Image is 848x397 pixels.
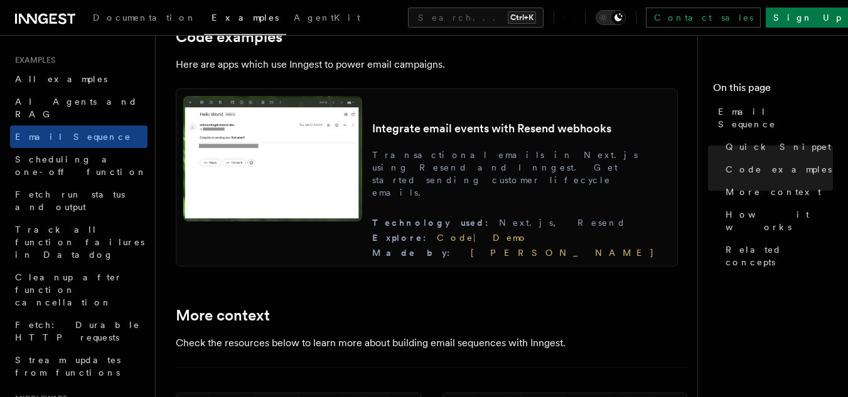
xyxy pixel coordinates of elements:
a: How it works [721,203,833,238]
span: Email Sequence [718,105,833,130]
span: AI Agents and RAG [15,97,137,119]
p: Here are apps which use Inngest to power email campaigns. [176,56,678,73]
a: Documentation [85,4,204,34]
span: All examples [15,74,107,84]
span: Technology used : [372,218,499,228]
span: AgentKit [294,13,360,23]
p: Check the resources below to learn more about building email sequences with Inngest. [176,334,678,352]
span: Track all function failures in Datadog [15,225,144,260]
div: | [372,231,670,244]
img: Integrate email events with Resend webhooks [183,96,362,221]
a: [PERSON_NAME] [461,248,655,258]
a: Email Sequence [10,125,148,148]
div: Next.js, Resend [372,216,670,229]
span: Fetch: Durable HTTP requests [15,320,140,342]
a: Related concepts [721,238,833,273]
span: Email Sequence [15,132,131,142]
a: AI Agents and RAG [10,90,148,125]
span: Quick Snippet [726,140,831,153]
span: Cleanup after function cancellation [15,272,122,307]
span: Examples [10,55,55,65]
span: Examples [212,13,279,23]
a: AgentKit [286,4,368,34]
span: Stream updates from functions [15,355,121,378]
a: More context [721,181,833,203]
a: Contact sales [646,8,761,28]
a: All examples [10,68,148,90]
a: More context [176,307,270,324]
a: Email Sequence [713,100,833,135]
a: Code examples [176,28,282,46]
span: Scheduling a one-off function [15,154,147,177]
a: Fetch: Durable HTTP requests [10,314,148,349]
h4: On this page [713,80,833,100]
a: Scheduling a one-off function [10,148,148,183]
a: Stream updates from functions [10,349,148,384]
a: Quick Snippet [721,135,833,158]
span: Explore : [372,233,437,243]
span: Related concepts [726,243,833,268]
span: Code examples [726,163,832,176]
a: Track all function failures in Datadog [10,218,148,266]
a: Examples [204,4,286,35]
button: Toggle dark mode [596,10,626,25]
a: Demo [493,233,528,243]
a: Code [437,233,473,243]
span: More context [726,186,821,198]
h3: Integrate email events with Resend webhooks [372,121,670,136]
button: Search...Ctrl+K [408,8,544,28]
kbd: Ctrl+K [508,11,536,24]
span: Documentation [93,13,196,23]
span: Made by : [372,248,461,258]
a: Fetch run status and output [10,183,148,218]
a: Code examples [721,158,833,181]
span: Fetch run status and output [15,189,125,212]
span: How it works [726,208,833,233]
a: Cleanup after function cancellation [10,266,148,314]
p: Transactional emails in Next.js using Resend and Inngest. Get started sending customer lifecycle ... [372,149,670,199]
